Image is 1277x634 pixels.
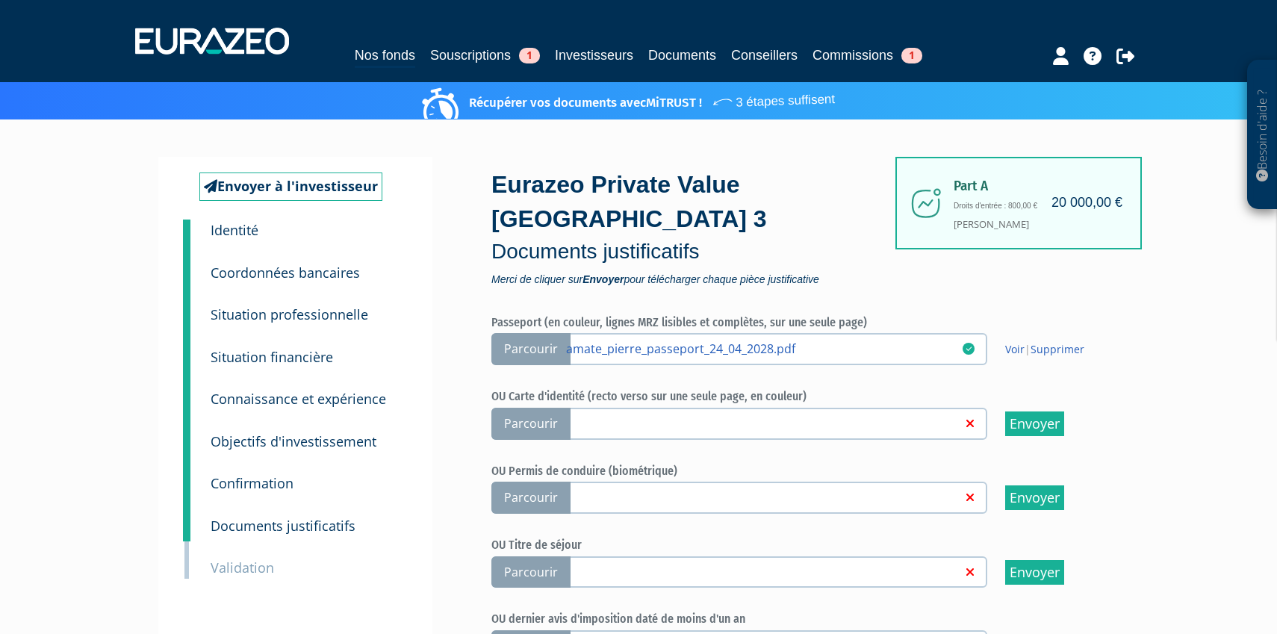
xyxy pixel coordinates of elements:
input: Envoyer [1005,560,1064,585]
small: Connaissance et expérience [211,390,386,408]
img: 1732889491-logotype_eurazeo_blanc_rvb.png [135,28,289,55]
h6: OU Carte d'identité (recto verso sur une seule page, en couleur) [491,390,1111,403]
span: Parcourir [491,482,571,514]
small: Situation professionnelle [211,305,368,323]
a: Souscriptions1 [430,45,540,66]
small: Documents justificatifs [211,517,355,535]
h6: OU Titre de séjour [491,538,1111,552]
span: Parcourir [491,408,571,440]
input: Envoyer [1005,485,1064,510]
a: 3 [183,284,190,330]
a: Investisseurs [555,45,633,66]
p: Récupérer vos documents avec [426,86,835,112]
a: 5 [183,368,190,414]
a: 8 [183,495,190,541]
span: | [1005,342,1084,357]
a: MiTRUST ! [646,95,702,111]
h6: OU Permis de conduire (biométrique) [491,464,1111,478]
small: Confirmation [211,474,293,492]
small: Coordonnées bancaires [211,264,360,282]
h6: OU dernier avis d'imposition daté de moins d'un an [491,612,1111,626]
div: Eurazeo Private Value [GEOGRAPHIC_DATA] 3 [491,168,902,284]
small: Situation financière [211,348,333,366]
a: Conseillers [731,45,798,66]
a: amate_pierre_passeport_24_04_2028.pdf [566,341,963,355]
span: 1 [519,48,540,63]
small: Objectifs d'investissement [211,432,376,450]
a: Documents [648,45,716,66]
a: Voir [1005,342,1025,356]
span: 1 [901,48,922,63]
i: 04/09/2025 13:02 [963,343,975,355]
a: 7 [183,453,190,499]
a: Commissions1 [813,45,922,66]
a: 1 [183,220,190,249]
a: Envoyer à l'investisseur [199,173,382,201]
a: Supprimer [1031,342,1084,356]
strong: Envoyer [582,273,624,285]
a: 6 [183,411,190,457]
a: Nos fonds [355,45,415,68]
span: Parcourir [491,556,571,588]
span: Merci de cliquer sur pour télécharger chaque pièce justificative [491,274,902,285]
small: Validation [211,559,274,576]
a: 2 [183,242,190,288]
input: Envoyer [1005,411,1064,436]
h6: Passeport (en couleur, lignes MRZ lisibles et complètes, sur une seule page) [491,316,1111,329]
p: Documents justificatifs [491,237,902,267]
span: Parcourir [491,333,571,365]
span: 3 étapes suffisent [711,82,835,113]
a: 4 [183,326,190,373]
p: Besoin d'aide ? [1254,68,1271,202]
small: Identité [211,221,258,239]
